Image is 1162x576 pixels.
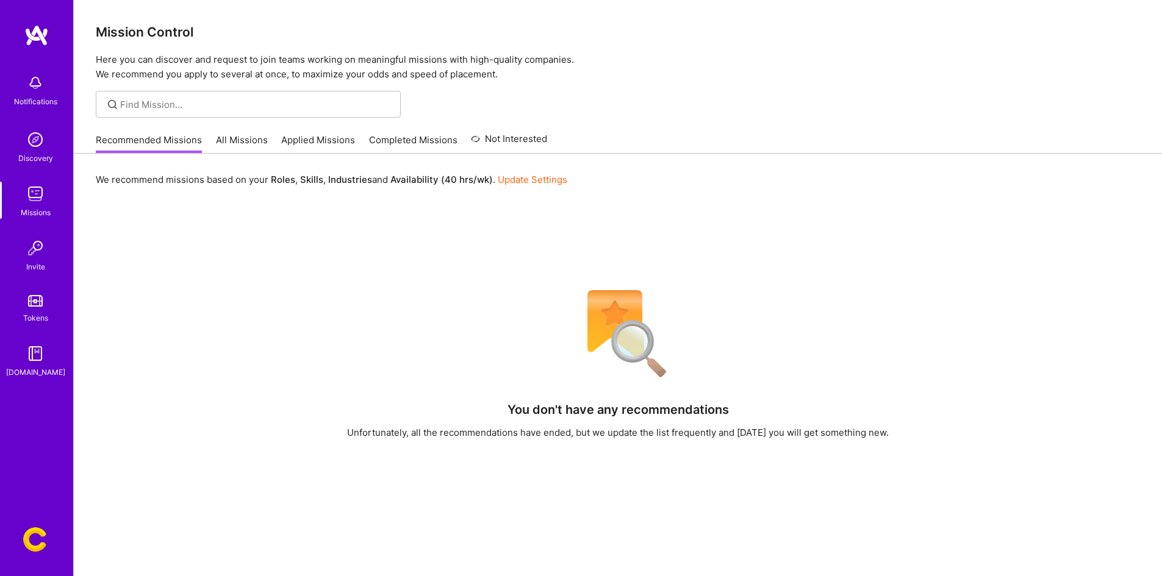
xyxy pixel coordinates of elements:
[328,174,372,185] b: Industries
[23,341,48,366] img: guide book
[23,182,48,206] img: teamwork
[471,132,547,154] a: Not Interested
[216,133,268,154] a: All Missions
[300,174,323,185] b: Skills
[24,24,49,46] img: logo
[106,98,120,112] i: icon SearchGrey
[96,133,202,154] a: Recommended Missions
[271,174,295,185] b: Roles
[507,402,729,417] h4: You don't have any recommendations
[23,127,48,152] img: discovery
[369,133,457,154] a: Completed Missions
[281,133,355,154] a: Applied Missions
[347,426,889,439] div: Unfortunately, all the recommendations have ended, but we update the list frequently and [DATE] y...
[18,152,53,165] div: Discovery
[23,527,48,552] img: User Avatar
[28,295,43,307] img: tokens
[96,173,567,186] p: We recommend missions based on your , , and .
[96,24,1140,40] h3: Mission Control
[6,366,65,379] div: [DOMAIN_NAME]
[23,71,48,95] img: bell
[498,174,567,185] a: Update Settings
[120,98,392,111] input: Find Mission...
[26,260,45,273] div: Invite
[96,52,1140,82] p: Here you can discover and request to join teams working on meaningful missions with high-quality ...
[14,95,57,108] div: Notifications
[23,236,48,260] img: Invite
[390,174,493,185] b: Availability (40 hrs/wk)
[21,206,51,219] div: Missions
[566,282,670,386] img: No Results
[23,311,48,324] div: Tokens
